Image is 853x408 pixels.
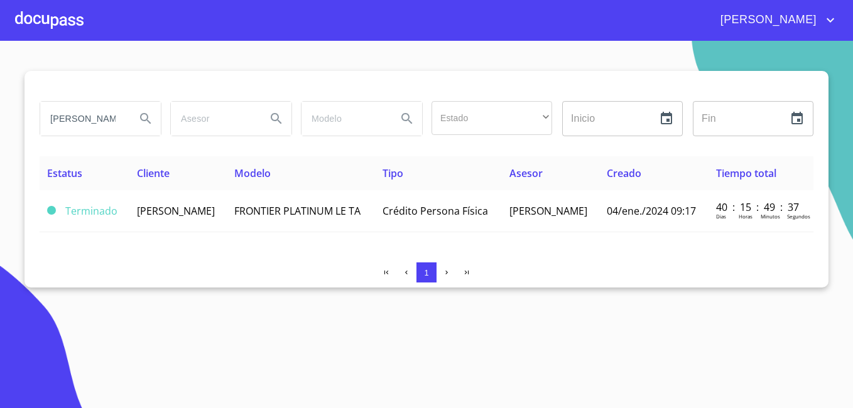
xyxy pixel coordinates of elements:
[65,204,117,218] span: Terminado
[424,268,428,277] span: 1
[302,102,387,136] input: search
[234,166,271,180] span: Modelo
[47,166,82,180] span: Estatus
[607,166,641,180] span: Creado
[711,10,823,30] span: [PERSON_NAME]
[716,213,726,220] p: Dias
[607,204,696,218] span: 04/ene./2024 09:17
[383,204,488,218] span: Crédito Persona Física
[261,104,291,134] button: Search
[716,166,776,180] span: Tiempo total
[234,204,361,218] span: FRONTIER PLATINUM LE TA
[432,101,552,135] div: ​
[416,262,437,282] button: 1
[383,166,403,180] span: Tipo
[739,213,752,220] p: Horas
[47,206,56,215] span: Terminado
[716,200,801,214] p: 40 : 15 : 49 : 37
[392,104,422,134] button: Search
[509,204,587,218] span: [PERSON_NAME]
[711,10,838,30] button: account of current user
[137,166,170,180] span: Cliente
[787,213,810,220] p: Segundos
[509,166,543,180] span: Asesor
[40,102,126,136] input: search
[761,213,780,220] p: Minutos
[171,102,256,136] input: search
[131,104,161,134] button: Search
[137,204,215,218] span: [PERSON_NAME]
